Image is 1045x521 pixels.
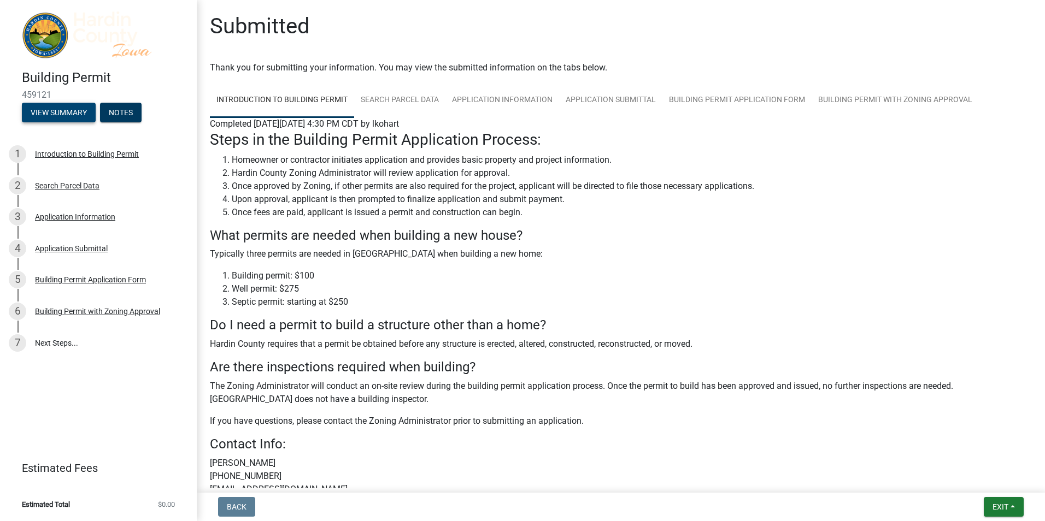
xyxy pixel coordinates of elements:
[35,182,99,190] div: Search Parcel Data
[100,103,142,122] button: Notes
[22,90,175,100] span: 459121
[9,208,26,226] div: 3
[22,70,188,86] h4: Building Permit
[210,436,1032,452] h4: Contact Info:
[9,303,26,320] div: 6
[22,501,70,508] span: Estimated Total
[232,295,1032,309] li: Septic permit: starting at $250
[210,457,1032,496] p: [PERSON_NAME] [PHONE_NUMBER] [EMAIL_ADDRESS][DOMAIN_NAME]
[232,193,1032,206] li: Upon approval, applicant is then prompted to finalize application and submit payment.
[232,180,1032,193] li: Once approved by Zoning, if other permits are also required for the project, applicant will be di...
[9,145,26,163] div: 1
[210,415,1032,428] p: If you have questions, please contact the Zoning Administrator prior to submitting an application.
[9,177,26,194] div: 2
[210,131,1032,149] h3: Steps in the Building Permit Application Process:
[227,502,246,511] span: Back
[22,109,96,118] wm-modal-confirm: Summary
[984,497,1024,517] button: Exit
[35,307,160,315] div: Building Permit with Zoning Approval
[158,501,175,508] span: $0.00
[354,83,445,118] a: Search Parcel Data
[210,380,1032,406] p: The Zoning Administrator will conduct an on-site review during the building permit application pr...
[232,269,1032,282] li: Building permit: $100
[35,245,108,252] div: Application Submittal
[210,61,1032,74] div: Thank you for submitting your information. You may view the submitted information on the tabs below.
[232,167,1032,180] li: Hardin County Zoning Administrator will review application for approval.
[210,247,1032,260] p: Typically three permits are needed in [GEOGRAPHIC_DATA] when building a new home:
[993,502,1008,511] span: Exit
[210,13,310,39] h1: Submitted
[210,317,1032,333] h4: Do I need a permit to build a structure other than a home?
[210,228,1032,244] h4: What permits are needed when building a new house?
[35,213,115,221] div: Application Information
[232,153,1032,167] li: Homeowner or contractor initiates application and provides basic property and project information.
[22,11,179,58] img: Hardin County, Iowa
[210,119,399,129] span: Completed [DATE][DATE] 4:30 PM CDT by lkohart
[35,276,146,283] div: Building Permit Application Form
[35,150,139,158] div: Introduction to Building Permit
[232,206,1032,219] li: Once fees are paid, applicant is issued a permit and construction can begin.
[210,359,1032,375] h4: Are there inspections required when building?
[9,271,26,288] div: 5
[9,334,26,352] div: 7
[812,83,979,118] a: Building Permit with Zoning Approval
[218,497,255,517] button: Back
[9,240,26,257] div: 4
[210,338,1032,351] p: Hardin County requires that a permit be obtained before any structure is erected, altered, constr...
[100,109,142,118] wm-modal-confirm: Notes
[445,83,559,118] a: Application Information
[9,457,179,479] a: Estimated Fees
[662,83,812,118] a: Building Permit Application Form
[22,103,96,122] button: View Summary
[232,282,1032,295] li: Well permit: $275
[210,83,354,118] a: Introduction to Building Permit
[559,83,662,118] a: Application Submittal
